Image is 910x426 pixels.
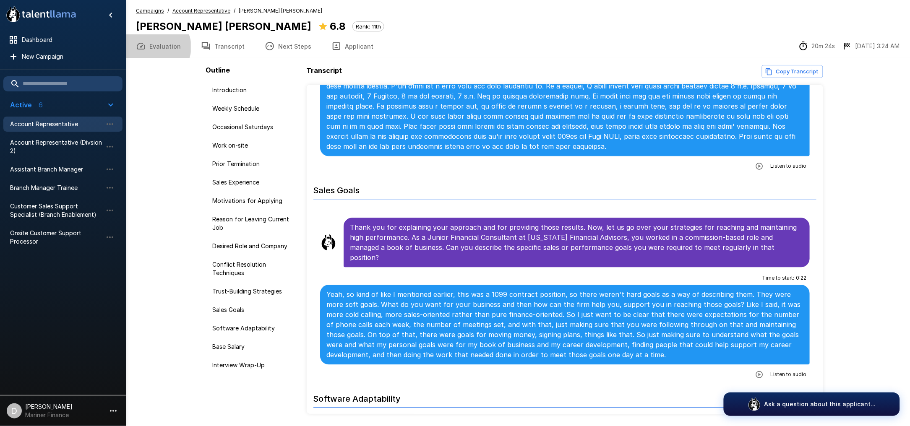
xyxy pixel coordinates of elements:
span: Sales Goals [213,306,297,314]
b: Outline [206,66,230,74]
span: Interview Wrap-Up [213,361,297,369]
div: Motivations for Applying [206,193,303,208]
span: Prior Termination [213,160,297,168]
button: Applicant [321,34,383,58]
b: 6.8 [330,20,346,32]
span: 0 : 22 [796,274,806,283]
div: Sales Goals [206,302,303,317]
p: Yeah, so kind of like I mentioned earlier, this was a 1099 contract position, so there weren't ha... [327,290,803,360]
span: Rank: 11th [353,23,384,30]
span: / [234,7,235,15]
span: Occasional Saturdays [213,123,297,131]
div: Desired Role and Company [206,239,303,254]
u: Campaigns [136,8,164,14]
div: Software Adaptability [206,321,303,336]
div: Sales Experience [206,175,303,190]
button: Copy transcript [762,65,823,78]
span: Introduction [213,86,297,94]
div: Reason for Leaving Current Job [206,212,303,235]
div: Occasional Saturdays [206,119,303,135]
p: [DATE] 3:24 AM [855,42,900,50]
span: Sales Experience [213,178,297,187]
button: Evaluation [126,34,191,58]
span: Weekly Schedule [213,104,297,113]
h6: Software Adaptability [313,386,817,408]
div: Work on-site [206,138,303,153]
div: The date and time when the interview was completed [842,41,900,51]
button: Transcript [191,34,255,58]
b: [PERSON_NAME] [PERSON_NAME] [136,20,311,32]
p: Ask a question about this applicant... [764,400,876,408]
u: Account Representative [172,8,230,14]
h6: Sales Goals [313,177,817,200]
div: Prior Termination [206,156,303,171]
span: Desired Role and Company [213,242,297,250]
b: Transcript [307,66,342,75]
button: Next Steps [255,34,321,58]
img: logo_glasses@2x.png [748,397,761,411]
p: Thank you for explaining your approach and for providing those results. Now, let us go over your ... [350,223,803,263]
div: Trust-Building Strategies [206,284,303,299]
div: Base Salary [206,339,303,354]
div: The time between starting and completing the interview [798,41,835,51]
span: Base Salary [213,343,297,351]
span: Motivations for Applying [213,197,297,205]
div: Weekly Schedule [206,101,303,116]
div: Introduction [206,83,303,98]
img: llama_clean.png [320,234,337,251]
p: 20m 24s [812,42,835,50]
span: / [167,7,169,15]
span: Listen to audio [770,162,806,171]
button: Ask a question about this applicant... [724,392,900,416]
span: Conflict Resolution Techniques [213,260,297,277]
div: Interview Wrap-Up [206,358,303,373]
span: Reason for Leaving Current Job [213,215,297,232]
span: Listen to audio [770,371,806,379]
span: Time to start : [762,274,794,283]
span: [PERSON_NAME] [PERSON_NAME] [239,7,322,15]
span: Trust-Building Strategies [213,287,297,296]
span: Work on-site [213,141,297,150]
div: Conflict Resolution Techniques [206,257,303,281]
span: Software Adaptability [213,324,297,332]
